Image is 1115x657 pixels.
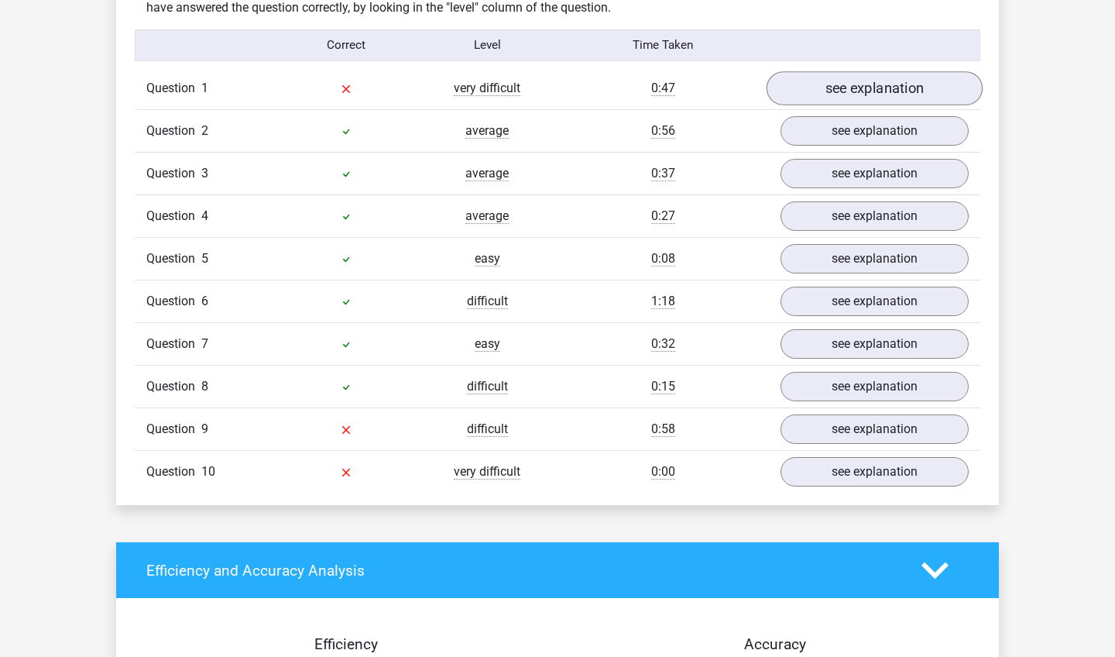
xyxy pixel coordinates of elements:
a: see explanation [767,71,983,105]
span: Question [146,420,201,439]
span: Question [146,463,201,481]
span: 9 [201,421,208,436]
span: 3 [201,166,208,181]
h4: Efficiency and Accuracy Analysis [146,562,898,580]
span: very difficult [454,81,520,96]
span: average [465,208,509,224]
span: 1:18 [651,294,675,309]
span: 0:56 [651,123,675,139]
span: difficult [467,421,508,437]
span: 0:58 [651,421,675,437]
div: Level [417,36,557,54]
a: see explanation [780,116,969,146]
span: difficult [467,379,508,394]
a: see explanation [780,372,969,401]
span: average [465,123,509,139]
span: difficult [467,294,508,309]
span: 0:08 [651,251,675,267]
span: Question [146,122,201,140]
a: see explanation [780,159,969,188]
span: very difficult [454,464,520,480]
span: easy [475,251,500,267]
h4: Accuracy [575,635,975,653]
span: Question [146,377,201,396]
a: see explanation [780,329,969,359]
span: Question [146,79,201,98]
a: see explanation [780,287,969,316]
span: Question [146,292,201,311]
span: 0:37 [651,166,675,181]
span: easy [475,336,500,352]
a: see explanation [780,414,969,444]
span: 7 [201,336,208,351]
span: 8 [201,379,208,394]
a: see explanation [780,457,969,487]
span: Question [146,249,201,268]
a: see explanation [780,244,969,273]
span: 5 [201,251,208,266]
span: 0:27 [651,208,675,224]
h4: Efficiency [146,635,546,653]
span: 0:32 [651,336,675,352]
span: 2 [201,123,208,138]
span: 0:00 [651,464,675,480]
span: 10 [201,464,215,479]
span: 1 [201,81,208,95]
span: average [465,166,509,181]
div: Time Taken [557,36,769,54]
span: Question [146,164,201,183]
span: Question [146,207,201,225]
span: 0:47 [651,81,675,96]
span: 4 [201,208,208,223]
span: Question [146,335,201,353]
span: 0:15 [651,379,675,394]
a: see explanation [780,201,969,231]
span: 6 [201,294,208,308]
div: Correct [276,36,417,54]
